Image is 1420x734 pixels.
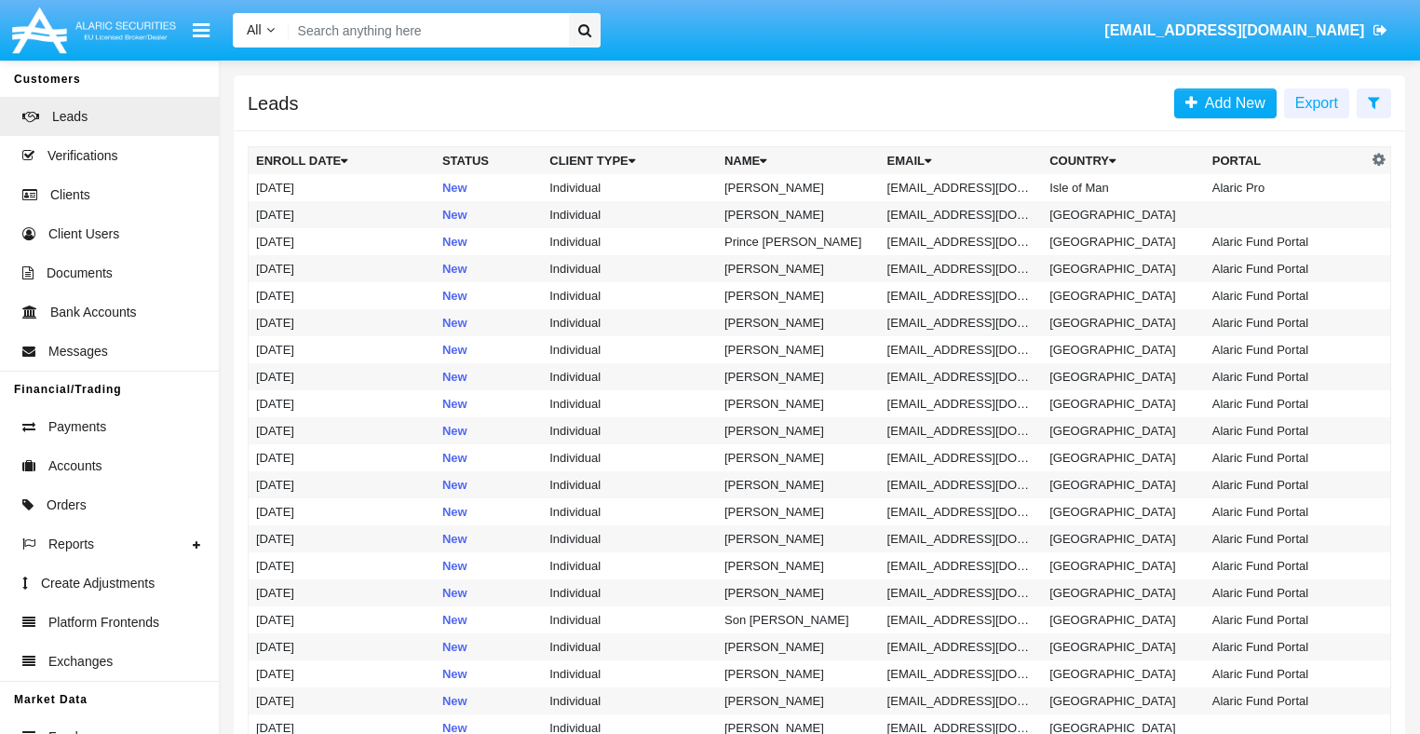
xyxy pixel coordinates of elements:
[1042,282,1205,309] td: [GEOGRAPHIC_DATA]
[1205,552,1368,579] td: Alaric Fund Portal
[880,282,1043,309] td: [EMAIL_ADDRESS][DOMAIN_NAME]
[542,363,717,390] td: Individual
[717,255,880,282] td: [PERSON_NAME]
[880,417,1043,444] td: [EMAIL_ADDRESS][DOMAIN_NAME]
[717,336,880,363] td: [PERSON_NAME]
[880,660,1043,687] td: [EMAIL_ADDRESS][DOMAIN_NAME]
[880,174,1043,201] td: [EMAIL_ADDRESS][DOMAIN_NAME]
[435,201,542,228] td: New
[249,471,435,498] td: [DATE]
[50,303,137,322] span: Bank Accounts
[717,633,880,660] td: [PERSON_NAME]
[1205,309,1368,336] td: Alaric Fund Portal
[717,417,880,444] td: [PERSON_NAME]
[542,687,717,714] td: Individual
[1042,525,1205,552] td: [GEOGRAPHIC_DATA]
[542,444,717,471] td: Individual
[717,552,880,579] td: [PERSON_NAME]
[249,174,435,201] td: [DATE]
[435,579,542,606] td: New
[717,174,880,201] td: [PERSON_NAME]
[880,552,1043,579] td: [EMAIL_ADDRESS][DOMAIN_NAME]
[880,498,1043,525] td: [EMAIL_ADDRESS][DOMAIN_NAME]
[1042,174,1205,201] td: Isle of Man
[1042,471,1205,498] td: [GEOGRAPHIC_DATA]
[249,552,435,579] td: [DATE]
[48,535,94,554] span: Reports
[1042,606,1205,633] td: [GEOGRAPHIC_DATA]
[249,228,435,255] td: [DATE]
[48,652,113,672] span: Exchanges
[1104,22,1364,38] span: [EMAIL_ADDRESS][DOMAIN_NAME]
[435,228,542,255] td: New
[248,96,299,111] h5: Leads
[542,309,717,336] td: Individual
[435,498,542,525] td: New
[1042,309,1205,336] td: [GEOGRAPHIC_DATA]
[717,660,880,687] td: [PERSON_NAME]
[717,606,880,633] td: Son [PERSON_NAME]
[249,201,435,228] td: [DATE]
[249,336,435,363] td: [DATE]
[1042,336,1205,363] td: [GEOGRAPHIC_DATA]
[48,417,106,437] span: Payments
[542,228,717,255] td: Individual
[249,282,435,309] td: [DATE]
[1205,525,1368,552] td: Alaric Fund Portal
[717,687,880,714] td: [PERSON_NAME]
[542,471,717,498] td: Individual
[542,147,717,175] th: Client Type
[1205,660,1368,687] td: Alaric Fund Portal
[48,224,119,244] span: Client Users
[717,228,880,255] td: Prince [PERSON_NAME]
[249,444,435,471] td: [DATE]
[1284,88,1349,118] button: Export
[880,147,1043,175] th: Email
[435,255,542,282] td: New
[249,579,435,606] td: [DATE]
[249,390,435,417] td: [DATE]
[249,498,435,525] td: [DATE]
[542,606,717,633] td: Individual
[880,687,1043,714] td: [EMAIL_ADDRESS][DOMAIN_NAME]
[717,579,880,606] td: [PERSON_NAME]
[1042,552,1205,579] td: [GEOGRAPHIC_DATA]
[435,606,542,633] td: New
[48,456,102,476] span: Accounts
[435,660,542,687] td: New
[717,363,880,390] td: [PERSON_NAME]
[1096,5,1397,57] a: [EMAIL_ADDRESS][DOMAIN_NAME]
[1042,255,1205,282] td: [GEOGRAPHIC_DATA]
[435,687,542,714] td: New
[435,525,542,552] td: New
[717,309,880,336] td: [PERSON_NAME]
[1205,633,1368,660] td: Alaric Fund Portal
[1042,390,1205,417] td: [GEOGRAPHIC_DATA]
[880,336,1043,363] td: [EMAIL_ADDRESS][DOMAIN_NAME]
[435,633,542,660] td: New
[435,363,542,390] td: New
[50,185,90,205] span: Clients
[542,525,717,552] td: Individual
[1205,498,1368,525] td: Alaric Fund Portal
[249,687,435,714] td: [DATE]
[542,336,717,363] td: Individual
[880,201,1043,228] td: [EMAIL_ADDRESS][DOMAIN_NAME]
[247,22,262,37] span: All
[542,579,717,606] td: Individual
[249,417,435,444] td: [DATE]
[1205,606,1368,633] td: Alaric Fund Portal
[1042,228,1205,255] td: [GEOGRAPHIC_DATA]
[880,579,1043,606] td: [EMAIL_ADDRESS][DOMAIN_NAME]
[880,228,1043,255] td: [EMAIL_ADDRESS][DOMAIN_NAME]
[1042,579,1205,606] td: [GEOGRAPHIC_DATA]
[1205,282,1368,309] td: Alaric Fund Portal
[1205,336,1368,363] td: Alaric Fund Portal
[1042,201,1205,228] td: [GEOGRAPHIC_DATA]
[52,107,88,127] span: Leads
[249,147,435,175] th: Enroll Date
[1205,390,1368,417] td: Alaric Fund Portal
[717,525,880,552] td: [PERSON_NAME]
[1042,498,1205,525] td: [GEOGRAPHIC_DATA]
[880,363,1043,390] td: [EMAIL_ADDRESS][DOMAIN_NAME]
